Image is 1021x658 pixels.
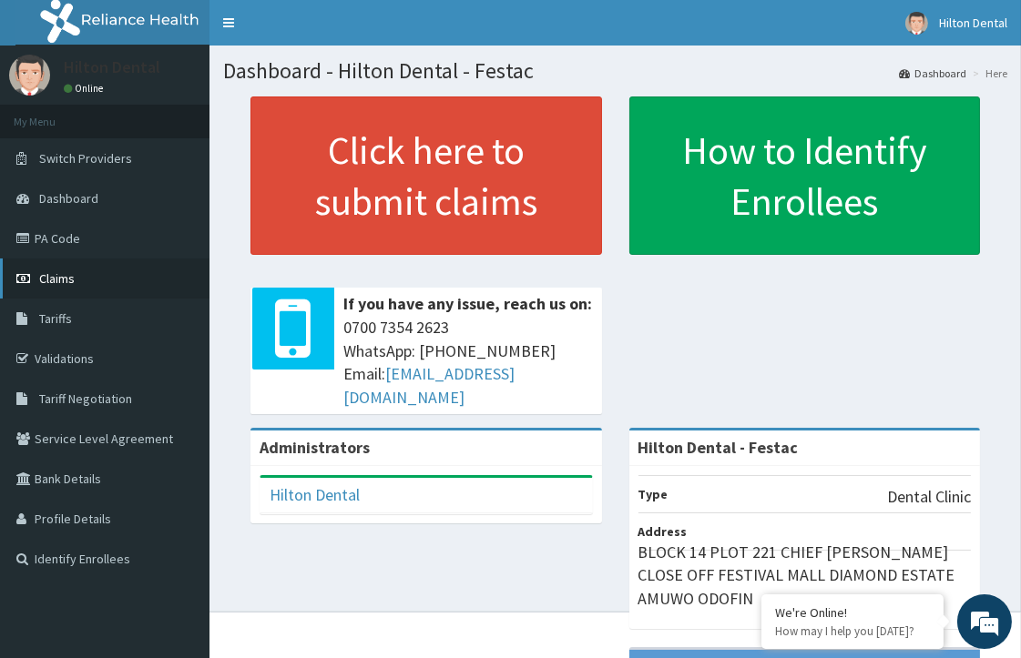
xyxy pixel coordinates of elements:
span: Claims [39,270,75,287]
p: Dental Clinic [887,485,971,509]
h1: Dashboard - Hilton Dental - Festac [223,59,1007,83]
span: Dashboard [39,190,98,207]
p: Hilton Dental [64,59,160,76]
a: How to Identify Enrollees [629,96,981,255]
span: Switch Providers [39,150,132,167]
span: Tariff Negotiation [39,390,132,407]
a: Dashboard [899,66,966,81]
img: User Image [905,12,928,35]
p: How may I help you today? [775,623,930,639]
li: Here [968,66,1007,81]
a: Hilton Dental [270,484,360,505]
p: BLOCK 14 PLOT 221 CHIEF [PERSON_NAME] CLOSE OFF FESTIVAL MALL DIAMOND ESTATE AMUWO ODOFIN [638,541,972,611]
b: If you have any issue, reach us on: [343,293,592,314]
b: Administrators [260,437,370,458]
span: Hilton Dental [939,15,1007,31]
a: [EMAIL_ADDRESS][DOMAIN_NAME] [343,363,515,408]
a: Online [64,82,107,95]
div: We're Online! [775,604,930,621]
a: Click here to submit claims [250,96,602,255]
span: Tariffs [39,310,72,327]
b: Type [638,486,669,502]
img: User Image [9,55,50,96]
b: Address [638,523,688,540]
span: 0700 7354 2623 WhatsApp: [PHONE_NUMBER] Email: [343,316,593,410]
strong: Hilton Dental - Festac [638,437,799,458]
